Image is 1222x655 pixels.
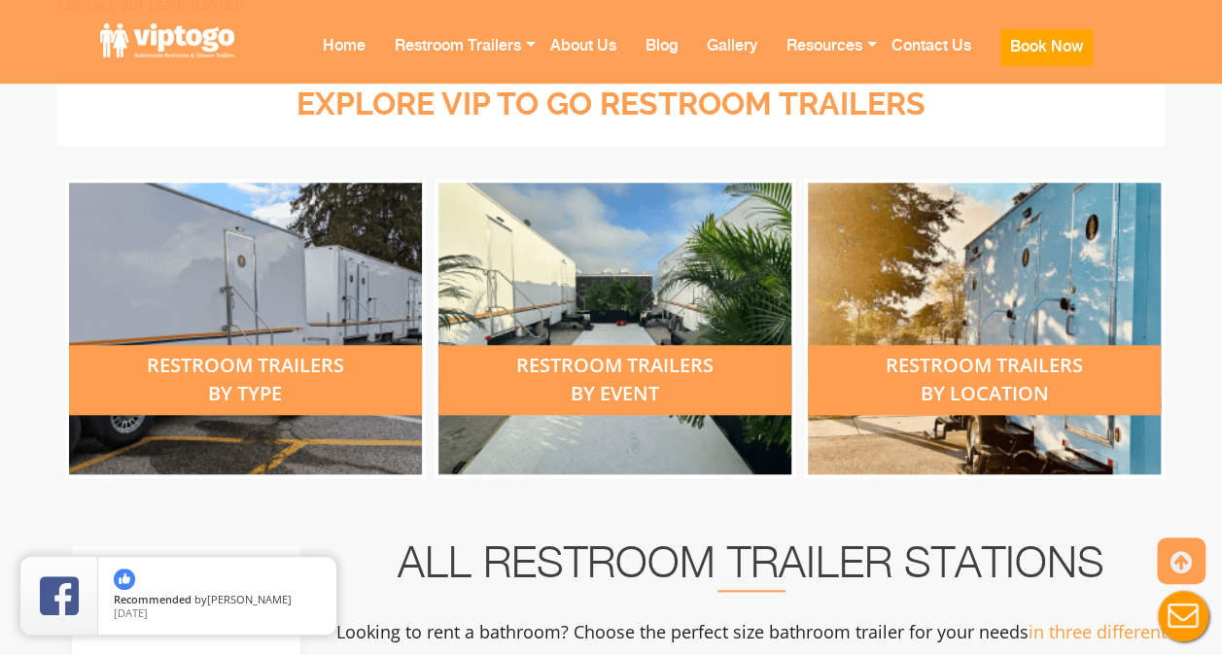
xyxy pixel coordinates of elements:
span: by [114,594,321,607]
a: Blog [631,20,692,97]
a: Home [308,20,380,97]
div: restroom trailers by event [438,345,791,415]
span: [DATE] [114,605,148,620]
a: Restroom Trailers [380,20,536,97]
h2: All Restroom Trailer Stations [327,545,1176,592]
span: Recommended [114,592,192,606]
a: Resources [772,20,877,97]
button: Live Chat [1144,577,1222,655]
a: Contact Us [877,20,986,97]
a: Book Now [986,20,1107,108]
a: About Us [536,20,631,97]
div: restroom trailers by type [69,345,422,415]
h3: explore vip to go restroom trailers [85,87,1138,121]
button: Book Now [1000,29,1093,66]
a: Gallery [692,20,772,97]
img: Review Rating [40,576,79,615]
div: restroom trailers by location [808,345,1161,415]
img: thumbs up icon [114,569,135,590]
span: [PERSON_NAME] [207,592,292,606]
